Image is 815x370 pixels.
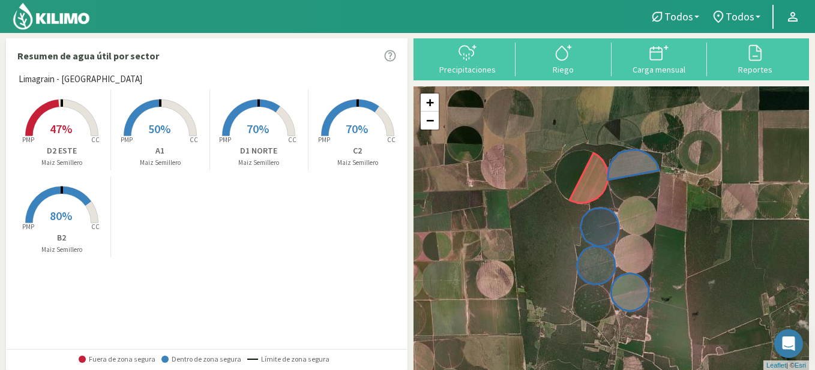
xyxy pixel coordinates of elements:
button: Riego [516,43,612,74]
tspan: CC [91,136,100,144]
span: 47% [50,121,72,136]
p: Maiz Semillero [13,158,110,168]
img: Kilimo [12,2,91,31]
p: A1 [111,145,209,157]
p: D1 NORTE [210,145,308,157]
div: Open Intercom Messenger [774,329,803,358]
span: Dentro de zona segura [161,355,241,363]
tspan: PMP [219,136,231,144]
span: 50% [148,121,170,136]
p: B2 [13,231,110,244]
tspan: CC [387,136,395,144]
p: Maiz Semillero [308,158,407,168]
tspan: PMP [22,222,34,231]
p: Maiz Semillero [210,158,308,168]
p: Resumen de agua útil por sector [17,49,159,63]
div: Carga mensual [615,65,704,74]
a: Esri [795,362,806,369]
button: Carga mensual [612,43,708,74]
span: 70% [247,121,269,136]
tspan: CC [91,222,100,231]
p: Maiz Semillero [111,158,209,168]
span: Todos [726,10,754,23]
span: 70% [346,121,368,136]
div: Reportes [711,65,799,74]
span: Todos [664,10,693,23]
tspan: CC [288,136,296,144]
tspan: PMP [121,136,133,144]
p: Maiz Semillero [13,245,110,255]
button: Reportes [707,43,803,74]
tspan: CC [190,136,198,144]
a: Zoom in [421,94,439,112]
span: 80% [50,208,72,223]
tspan: PMP [318,136,330,144]
a: Leaflet [766,362,786,369]
button: Precipitaciones [420,43,516,74]
a: Zoom out [421,112,439,130]
tspan: PMP [22,136,34,144]
span: Fuera de zona segura [79,355,155,363]
span: Limagrain - [GEOGRAPHIC_DATA] [19,73,142,86]
p: C2 [308,145,407,157]
p: D2 ESTE [13,145,110,157]
div: Riego [519,65,608,74]
span: Límite de zona segura [247,355,329,363]
div: Precipitaciones [423,65,512,74]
